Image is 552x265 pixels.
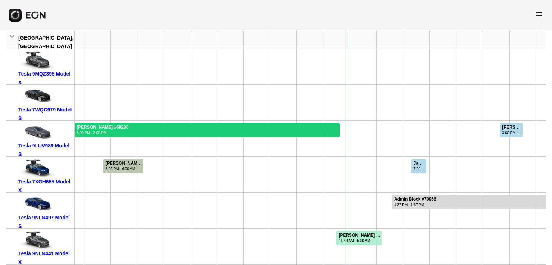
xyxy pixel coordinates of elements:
[502,125,522,130] div: [PERSON_NAME] #70874
[18,177,72,195] div: Tesla 7XGH655 Model X
[414,166,425,172] div: 7:00 AM - 9:00 PM
[339,233,381,238] div: [PERSON_NAME] [PERSON_NAME] #69362
[535,10,543,18] span: menu
[502,130,522,136] div: 3:00 PM - 12:00 PM
[77,125,128,130] div: [PERSON_NAME] #69230
[18,87,54,105] img: car
[18,213,72,230] div: Tesla 9NLN497 Model S
[394,197,436,202] div: Admin Block #70866
[339,238,381,243] div: 11:30 AM - 5:00 AM
[77,130,128,136] div: 3:00 PM - 3:00 PM
[18,123,54,141] img: car
[18,195,54,213] img: car
[18,69,72,87] div: Tesla 9MQZ395 Model X
[18,159,54,177] img: car
[18,141,72,159] div: Tesla 9LUV989 Model S
[500,121,523,137] div: Rented for 1 days by Malena Lopez Current status is open
[414,161,425,166] div: Jawad Shirahmad #70804
[105,161,143,166] div: [PERSON_NAME] #68764
[336,229,382,245] div: Rented for 2 days by Crull Chambless Current status is rental
[411,157,427,173] div: Rented for 1 days by Jawad Shirahmad Current status is open
[103,157,144,173] div: Rented for 2 days by Michael croll Current status is completed
[105,166,143,172] div: 5:00 PM - 6:00 AM
[392,193,551,209] div: Rented for 6 days by Admin Block Current status is rental
[394,202,436,207] div: 1:37 PM - 1:37 PM
[18,51,54,69] img: car
[18,231,54,249] img: car
[18,33,73,51] div: [GEOGRAPHIC_DATA], [GEOGRAPHIC_DATA]
[18,105,72,123] div: Tesla 7WQC979 Model S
